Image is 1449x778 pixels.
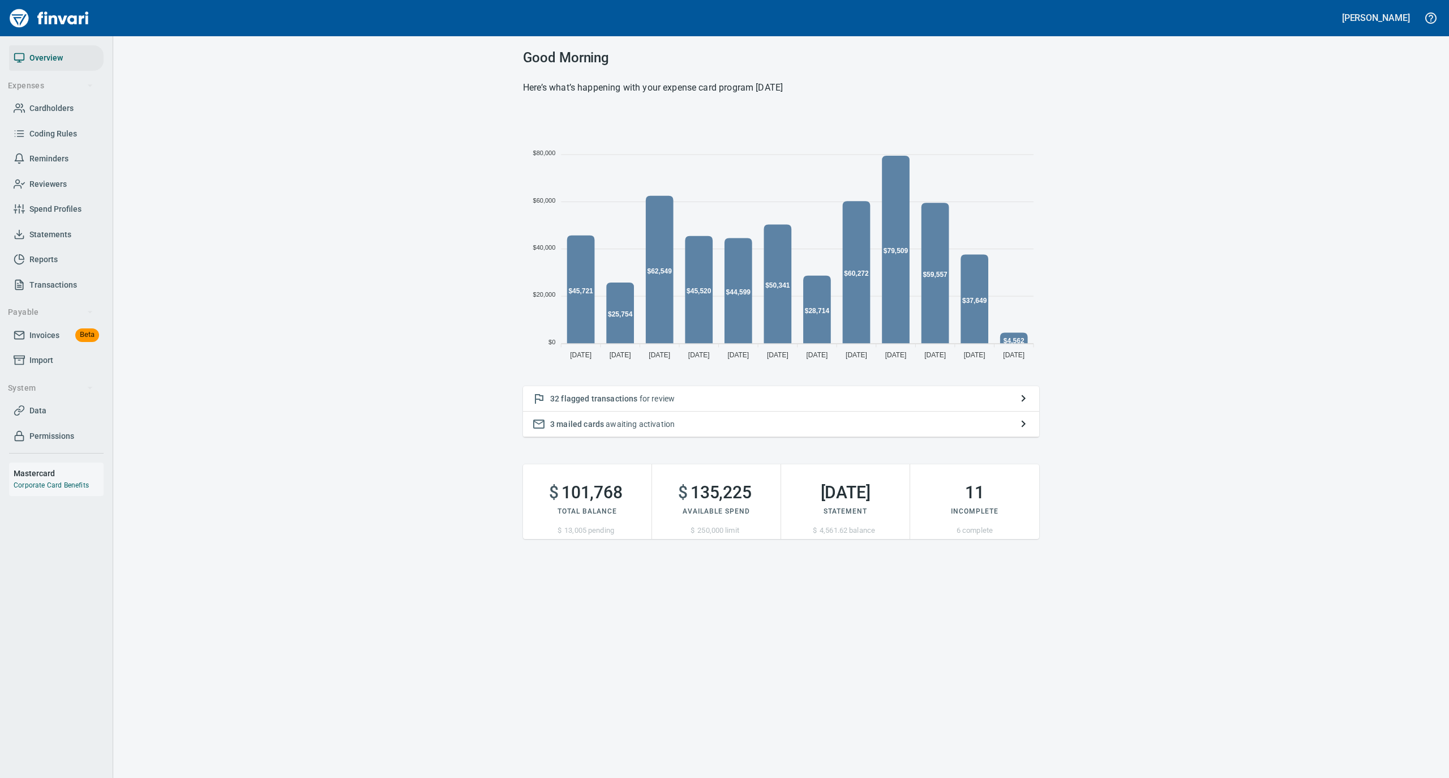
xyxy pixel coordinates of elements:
tspan: [DATE] [885,351,907,359]
span: Beta [75,328,99,341]
tspan: [DATE] [688,351,710,359]
a: Import [9,348,104,373]
tspan: [DATE] [924,351,946,359]
h6: Mastercard [14,467,104,480]
tspan: [DATE] [846,351,867,359]
span: 32 [550,394,559,403]
span: 3 [550,420,555,429]
span: Invoices [29,328,59,343]
a: Reviewers [9,172,104,197]
a: Cardholders [9,96,104,121]
span: Overview [29,51,63,65]
img: Finvari [7,5,92,32]
p: 6 complete [910,525,1039,536]
a: Data [9,398,104,424]
span: Cardholders [29,101,74,116]
span: Statements [29,228,71,242]
tspan: $60,000 [533,197,556,204]
tspan: $80,000 [533,149,556,156]
a: Reminders [9,146,104,172]
a: Transactions [9,272,104,298]
span: mailed cards [556,420,604,429]
h6: Here’s what’s happening with your expense card program [DATE] [523,80,1039,96]
p: awaiting activation [550,418,1012,430]
tspan: [DATE] [570,351,591,359]
a: Permissions [9,424,104,449]
p: for review [550,393,1012,404]
button: [PERSON_NAME] [1339,9,1413,27]
tspan: [DATE] [610,351,631,359]
span: Coding Rules [29,127,77,141]
span: Reviewers [29,177,67,191]
span: Payable [8,305,93,319]
tspan: [DATE] [964,351,985,359]
tspan: $0 [548,339,555,345]
span: System [8,381,93,395]
h2: 11 [910,482,1039,503]
button: Expenses [3,75,98,96]
tspan: [DATE] [767,351,788,359]
a: Overview [9,45,104,71]
h5: [PERSON_NAME] [1342,12,1410,24]
span: Expenses [8,79,93,93]
span: Reminders [29,152,68,166]
a: InvoicesBeta [9,323,104,348]
button: Payable [3,302,98,323]
tspan: $40,000 [533,244,556,251]
span: Import [29,353,53,367]
button: System [3,378,98,399]
a: Reports [9,247,104,272]
tspan: [DATE] [807,351,828,359]
span: Incomplete [951,507,998,515]
a: Coding Rules [9,121,104,147]
span: flagged transactions [561,394,637,403]
span: Spend Profiles [29,202,82,216]
a: Statements [9,222,104,247]
tspan: $20,000 [533,291,556,298]
span: Permissions [29,429,74,443]
span: Data [29,404,46,418]
button: 32 flagged transactions for review [523,386,1039,412]
tspan: [DATE] [1003,351,1024,359]
h3: Good Morning [523,50,1039,66]
button: 3 mailed cards awaiting activation [523,412,1039,437]
a: Spend Profiles [9,196,104,222]
button: 11Incomplete6 complete [910,464,1039,539]
span: Transactions [29,278,77,292]
a: Corporate Card Benefits [14,481,89,489]
tspan: [DATE] [727,351,749,359]
span: Reports [29,253,58,267]
tspan: [DATE] [649,351,670,359]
